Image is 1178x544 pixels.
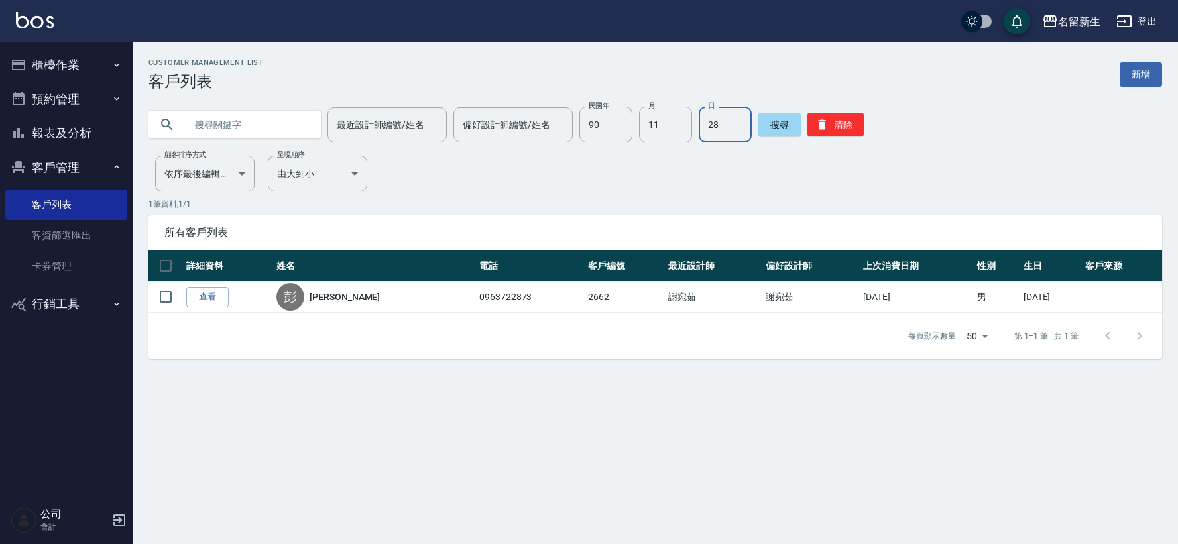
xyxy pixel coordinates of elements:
[1037,8,1106,35] button: 名留新生
[5,190,127,220] a: 客戶列表
[186,107,310,142] input: 搜尋關鍵字
[762,282,860,313] td: 謝宛茹
[5,220,127,250] a: 客資篩選匯出
[1058,13,1100,30] div: 名留新生
[5,150,127,185] button: 客戶管理
[648,101,655,111] label: 月
[708,101,715,111] label: 日
[908,330,956,342] p: 每頁顯示數量
[16,12,54,28] img: Logo
[860,282,974,313] td: [DATE]
[665,250,762,282] th: 最近設計師
[476,250,585,282] th: 電話
[807,113,864,136] button: 清除
[186,287,229,307] a: 查看
[5,48,127,82] button: 櫃檯作業
[277,150,305,160] label: 呈現順序
[1082,250,1162,282] th: 客戶來源
[585,282,665,313] td: 2662
[183,250,273,282] th: 詳細資料
[1120,62,1162,87] a: 新增
[155,156,255,191] div: 依序最後編輯時間
[860,250,974,282] th: 上次消費日期
[1020,282,1082,313] td: [DATE]
[148,198,1162,210] p: 1 筆資料, 1 / 1
[762,250,860,282] th: 偏好設計師
[276,283,304,311] div: 彭
[476,282,585,313] td: 0963722873
[5,82,127,117] button: 預約管理
[40,508,108,521] h5: 公司
[665,282,762,313] td: 謝宛茹
[1020,250,1082,282] th: 生日
[1004,8,1030,34] button: save
[268,156,367,191] div: 由大到小
[273,250,476,282] th: 姓名
[5,116,127,150] button: 報表及分析
[310,290,380,303] a: [PERSON_NAME]
[40,521,108,533] p: 會計
[11,507,37,533] img: Person
[5,287,127,321] button: 行銷工具
[589,101,609,111] label: 民國年
[758,113,801,136] button: 搜尋
[148,58,263,67] h2: Customer Management List
[148,72,263,91] h3: 客戶列表
[164,226,1146,239] span: 所有客戶列表
[974,250,1020,282] th: 性別
[961,318,993,354] div: 50
[1014,330,1079,342] p: 第 1–1 筆 共 1 筆
[5,251,127,282] a: 卡券管理
[974,282,1020,313] td: 男
[1111,9,1162,34] button: 登出
[585,250,665,282] th: 客戶編號
[164,150,206,160] label: 顧客排序方式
